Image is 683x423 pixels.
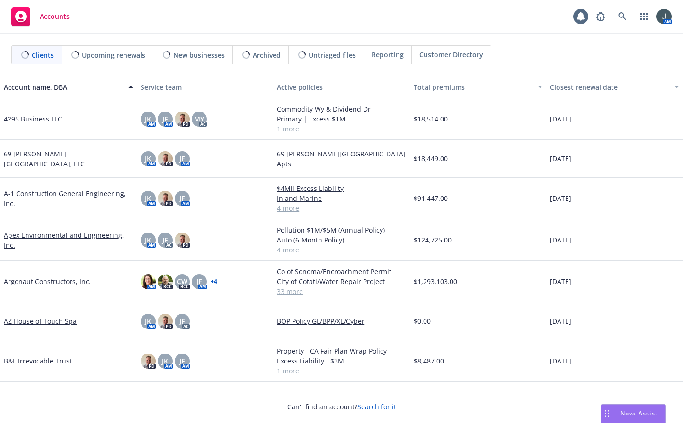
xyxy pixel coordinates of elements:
span: Accounts [40,13,70,20]
a: 1 more [277,124,406,134]
a: City of Cotati/Water Repair Project [277,276,406,286]
a: 4295 Business LLC [4,114,62,124]
span: Clients [32,50,54,60]
span: MY [194,114,204,124]
img: photo [158,314,173,329]
span: [DATE] [550,356,571,366]
img: photo [656,9,672,24]
img: photo [175,233,190,248]
a: 1 more [277,366,406,376]
div: Account name, DBA [4,82,123,92]
span: Archived [253,50,281,60]
span: $8,487.00 [414,356,444,366]
span: $1,293,103.00 [414,276,457,286]
span: JF [179,316,185,326]
div: Closest renewal date [550,82,669,92]
a: Search for it [357,402,396,411]
div: Drag to move [601,405,613,423]
a: Accounts [8,3,73,30]
a: Auto (6-Month Policy) [277,235,406,245]
button: Closest renewal date [546,76,683,98]
span: JF [162,114,168,124]
a: 4 more [277,245,406,255]
span: [DATE] [550,235,571,245]
span: $91,447.00 [414,193,448,203]
a: A-1 Construction General Engineering, Inc. [4,189,133,208]
a: + 4 [211,279,217,285]
span: [DATE] [550,154,571,164]
span: [DATE] [550,316,571,326]
a: $4Mil Excess Liability [277,183,406,193]
button: Active policies [273,76,410,98]
span: JK [145,114,151,124]
img: photo [158,274,173,289]
a: Pollution $1M/$5M (Annual Policy) [277,225,406,235]
span: JK [162,356,168,366]
span: [DATE] [550,193,571,203]
div: Total premiums [414,82,532,92]
span: JF [162,235,168,245]
span: New businesses [173,50,225,60]
a: BOP Policy GL/BPP/XL/Cyber [277,316,406,326]
a: Argonaut Constructors, Inc. [4,276,91,286]
span: [DATE] [550,276,571,286]
div: Service team [141,82,270,92]
a: Inland Marine [277,193,406,203]
span: Untriaged files [309,50,356,60]
img: photo [175,112,190,127]
a: AZ House of Touch Spa [4,316,77,326]
a: Apex Environmental and Engineering, Inc. [4,230,133,250]
img: photo [158,191,173,206]
span: Customer Directory [419,50,483,60]
a: Co of Sonoma/Encroachment Permit [277,267,406,276]
span: JF [179,356,185,366]
span: $18,449.00 [414,154,448,164]
a: Report a Bug [591,7,610,26]
div: Active policies [277,82,406,92]
a: Primary | Excess $1M [277,114,406,124]
span: CW [177,276,187,286]
a: 69 [PERSON_NAME][GEOGRAPHIC_DATA] Apts [277,149,406,169]
span: JK [145,154,151,164]
a: Property - CA Fair Plan Wrap Policy [277,346,406,356]
span: [DATE] [550,114,571,124]
img: photo [141,274,156,289]
img: photo [141,354,156,369]
span: Upcoming renewals [82,50,145,60]
span: JK [145,316,151,326]
span: JK [145,235,151,245]
img: photo [158,151,173,166]
button: Total premiums [410,76,547,98]
span: JF [179,154,185,164]
a: B&L Irrevocable Trust [4,356,72,366]
a: 69 [PERSON_NAME][GEOGRAPHIC_DATA], LLC [4,149,133,169]
span: $0.00 [414,316,431,326]
button: Nova Assist [601,404,666,423]
span: $18,514.00 [414,114,448,124]
span: JK [145,193,151,203]
span: $124,725.00 [414,235,452,245]
a: Switch app [635,7,654,26]
span: JF [196,276,202,286]
span: JF [179,193,185,203]
a: 4 more [277,203,406,213]
a: Search [613,7,632,26]
button: Service team [137,76,274,98]
a: Excess Liability - $3M [277,356,406,366]
span: Nova Assist [621,409,658,417]
a: Commodity Wy & Dividend Dr [277,104,406,114]
span: Can't find an account? [287,402,396,412]
a: 33 more [277,286,406,296]
span: Reporting [372,50,404,60]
